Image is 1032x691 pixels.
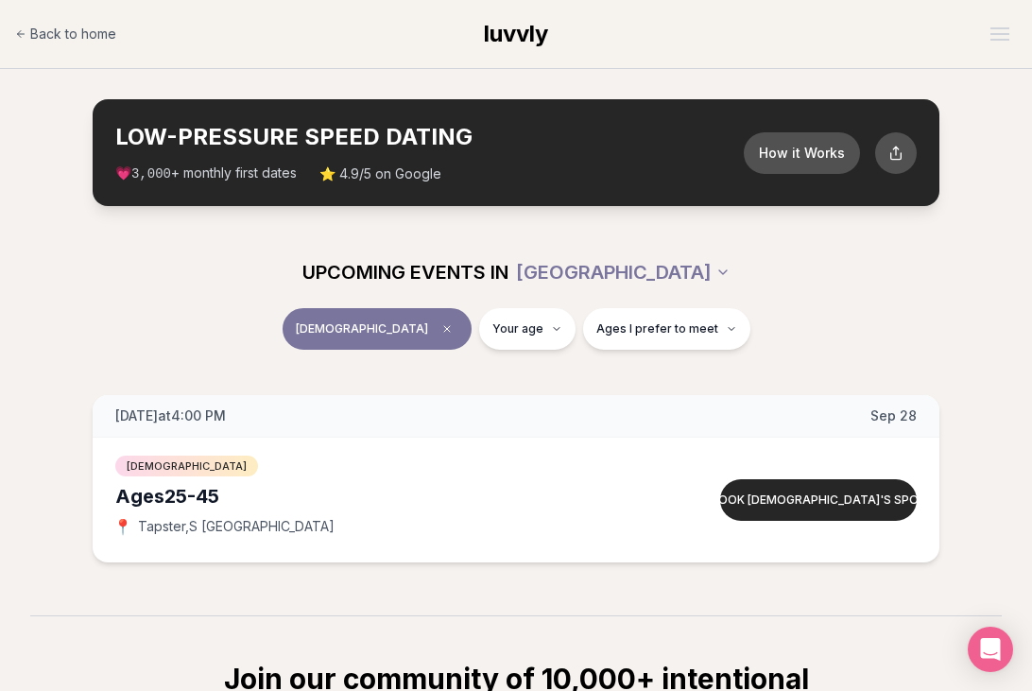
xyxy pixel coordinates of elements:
[516,251,731,293] button: [GEOGRAPHIC_DATA]
[583,308,750,350] button: Ages I prefer to meet
[30,25,116,43] span: Back to home
[296,321,428,337] span: [DEMOGRAPHIC_DATA]
[870,406,917,425] span: Sep 28
[319,164,441,183] span: ⭐ 4.9/5 on Google
[115,519,130,534] span: 📍
[492,321,543,337] span: Your age
[968,627,1013,672] div: Open Intercom Messenger
[596,321,718,337] span: Ages I prefer to meet
[283,308,472,350] button: [DEMOGRAPHIC_DATA]Clear event type filter
[484,20,548,47] span: luvvly
[131,166,171,181] span: 3,000
[983,20,1017,48] button: Open menu
[302,259,508,285] span: UPCOMING EVENTS IN
[15,15,116,53] a: Back to home
[720,479,917,521] button: Book [DEMOGRAPHIC_DATA]'s spot
[115,456,258,476] span: [DEMOGRAPHIC_DATA]
[436,318,458,340] span: Clear event type filter
[479,308,576,350] button: Your age
[484,19,548,49] a: luvvly
[115,406,226,425] span: [DATE] at 4:00 PM
[115,483,648,510] div: Ages 25-45
[138,517,335,536] span: Tapster , S [GEOGRAPHIC_DATA]
[744,132,860,174] button: How it Works
[115,164,297,183] span: 💗 + monthly first dates
[115,122,744,152] h2: LOW-PRESSURE SPEED DATING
